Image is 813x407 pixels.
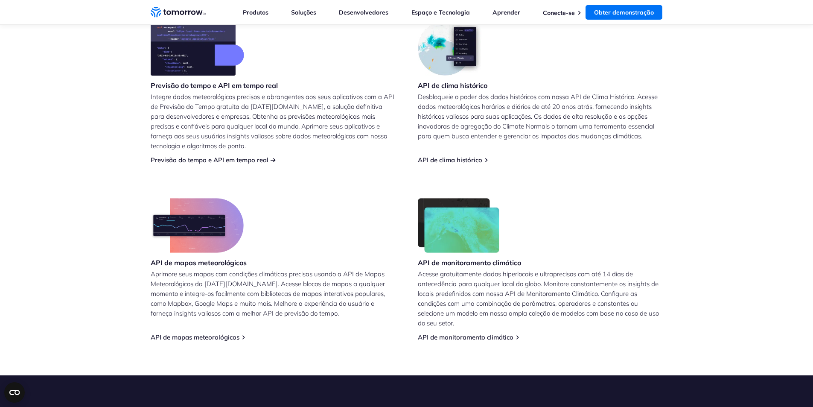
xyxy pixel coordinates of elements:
[151,333,239,341] a: API de mapas meteorológicos
[492,9,520,16] a: Aprender
[4,382,25,403] button: Open CMP widget
[543,9,575,17] a: Conecte-se
[418,93,658,140] font: Desbloqueie o poder dos dados históricos com nossa API de Clima Histórico. Acesse dados meteoroló...
[291,9,316,16] a: Soluções
[151,258,247,267] font: API de mapas meteorológicos
[418,81,487,90] font: API de clima histórico
[594,9,654,16] font: Obter demonstração
[151,81,278,90] font: Previsão do tempo e API em tempo real
[418,156,482,164] a: API de clima histórico
[151,270,385,317] font: Aprimore seus mapas com condições climáticas precisas usando a API de Mapas Meteorológicos da [DA...
[151,156,268,164] a: Previsão do tempo e API em tempo real
[151,93,394,150] font: Integre dados meteorológicos precisos e abrangentes aos seus aplicativos com a API de Previsão do...
[151,6,206,19] a: Link para casa
[418,333,513,341] a: API de monitoramento climático
[418,258,521,267] font: API de monitoramento climático
[339,9,388,16] a: Desenvolvedores
[243,9,268,16] a: Produtos
[586,5,662,20] a: Obter demonstração
[411,9,470,16] a: Espaço e Tecnologia
[418,270,659,327] font: Acesse gratuitamente dados hiperlocais e ultraprecisos com até 14 dias de antecedência para qualq...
